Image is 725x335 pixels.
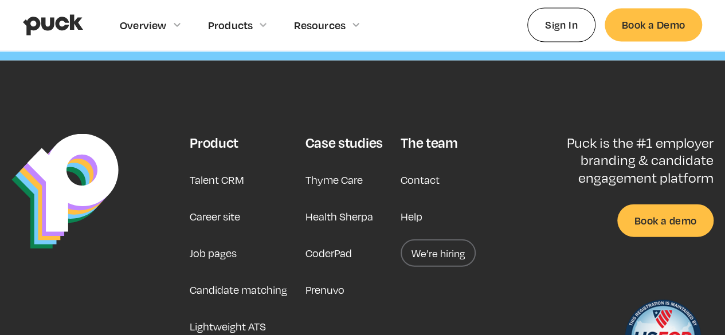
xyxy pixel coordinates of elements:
a: Job pages [190,239,237,267]
div: The team [401,134,457,151]
a: Health Sherpa [305,203,373,230]
div: Product [190,134,238,151]
a: Thyme Care [305,166,363,194]
p: Puck is the #1 employer branding & candidate engagement platform [547,134,714,186]
div: Case studies [305,134,383,151]
a: Prenuvo [305,276,344,304]
a: Career site [190,203,240,230]
div: Resources [294,19,346,31]
a: Sign In [527,8,595,42]
a: Book a Demo [605,9,702,41]
div: Overview [120,19,167,31]
a: Book a demo [617,204,714,237]
a: Talent CRM [190,166,244,194]
img: Puck Logo [11,134,119,249]
a: Contact [401,166,440,194]
a: Help [401,203,422,230]
a: CoderPad [305,239,352,267]
a: Candidate matching [190,276,287,304]
a: We’re hiring [401,239,476,267]
div: Products [208,19,253,31]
